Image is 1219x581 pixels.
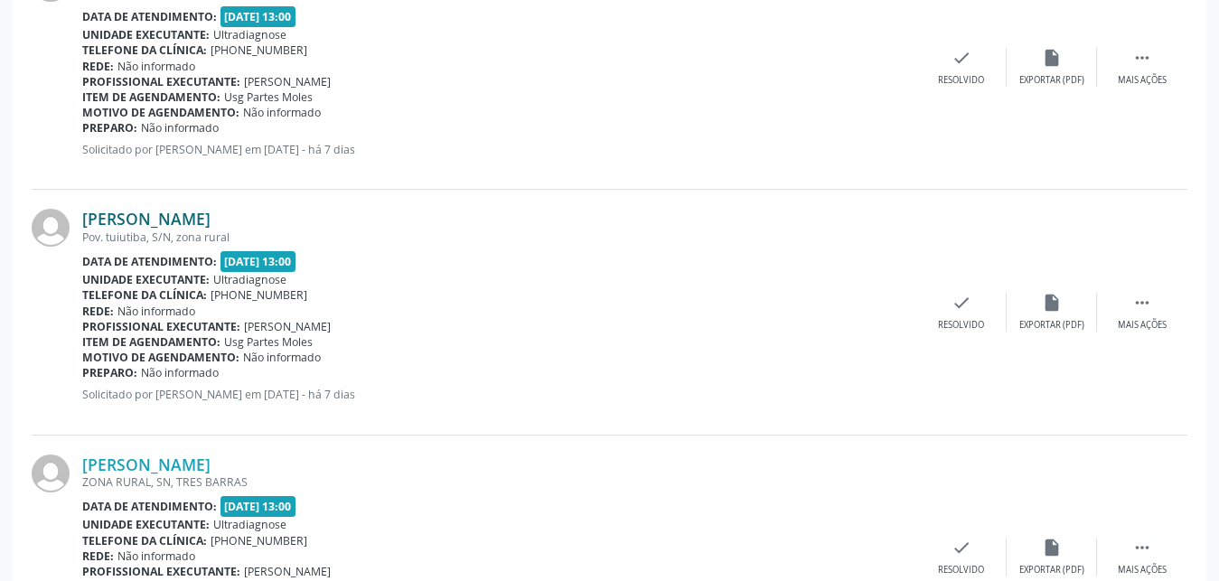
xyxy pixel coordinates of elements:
a: [PERSON_NAME] [82,209,211,229]
i:  [1132,48,1152,68]
b: Preparo: [82,365,137,380]
span: [PHONE_NUMBER] [211,42,307,58]
span: Ultradiagnose [213,27,286,42]
div: Resolvido [938,319,984,332]
div: Exportar (PDF) [1019,564,1084,576]
span: Usg Partes Moles [224,334,313,350]
span: Não informado [243,350,321,365]
img: img [32,209,70,247]
b: Profissional executante: [82,564,240,579]
i:  [1132,538,1152,558]
b: Data de atendimento: [82,9,217,24]
div: Mais ações [1118,319,1167,332]
span: Não informado [141,365,219,380]
b: Rede: [82,59,114,74]
span: [DATE] 13:00 [220,6,296,27]
span: Não informado [117,304,195,319]
div: Exportar (PDF) [1019,74,1084,87]
span: [PERSON_NAME] [244,319,331,334]
b: Profissional executante: [82,319,240,334]
b: Unidade executante: [82,517,210,532]
span: Não informado [117,59,195,74]
b: Item de agendamento: [82,334,220,350]
span: [PHONE_NUMBER] [211,287,307,303]
b: Data de atendimento: [82,254,217,269]
span: Não informado [117,548,195,564]
div: Pov. tuiutiba, S/N, zona rural [82,230,916,245]
span: Usg Partes Moles [224,89,313,105]
b: Telefone da clínica: [82,42,207,58]
span: Não informado [243,105,321,120]
i: insert_drive_file [1042,293,1062,313]
i: insert_drive_file [1042,48,1062,68]
span: [DATE] 13:00 [220,251,296,272]
div: Exportar (PDF) [1019,319,1084,332]
i:  [1132,293,1152,313]
b: Profissional executante: [82,74,240,89]
b: Item de agendamento: [82,89,220,105]
b: Telefone da clínica: [82,533,207,548]
i: insert_drive_file [1042,538,1062,558]
b: Rede: [82,548,114,564]
p: Solicitado por [PERSON_NAME] em [DATE] - há 7 dias [82,142,916,157]
b: Rede: [82,304,114,319]
div: Mais ações [1118,74,1167,87]
span: [PERSON_NAME] [244,74,331,89]
i: check [952,293,971,313]
b: Unidade executante: [82,272,210,287]
div: Resolvido [938,74,984,87]
span: [PERSON_NAME] [244,564,331,579]
span: [DATE] 13:00 [220,496,296,517]
p: Solicitado por [PERSON_NAME] em [DATE] - há 7 dias [82,387,916,402]
b: Unidade executante: [82,27,210,42]
a: [PERSON_NAME] [82,454,211,474]
div: ZONA RURAL, SN, TRES BARRAS [82,474,916,490]
b: Data de atendimento: [82,499,217,514]
i: check [952,538,971,558]
span: Não informado [141,120,219,136]
b: Preparo: [82,120,137,136]
div: Resolvido [938,564,984,576]
b: Telefone da clínica: [82,287,207,303]
b: Motivo de agendamento: [82,350,239,365]
b: Motivo de agendamento: [82,105,239,120]
img: img [32,454,70,492]
span: Ultradiagnose [213,272,286,287]
span: [PHONE_NUMBER] [211,533,307,548]
span: Ultradiagnose [213,517,286,532]
i: check [952,48,971,68]
div: Mais ações [1118,564,1167,576]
